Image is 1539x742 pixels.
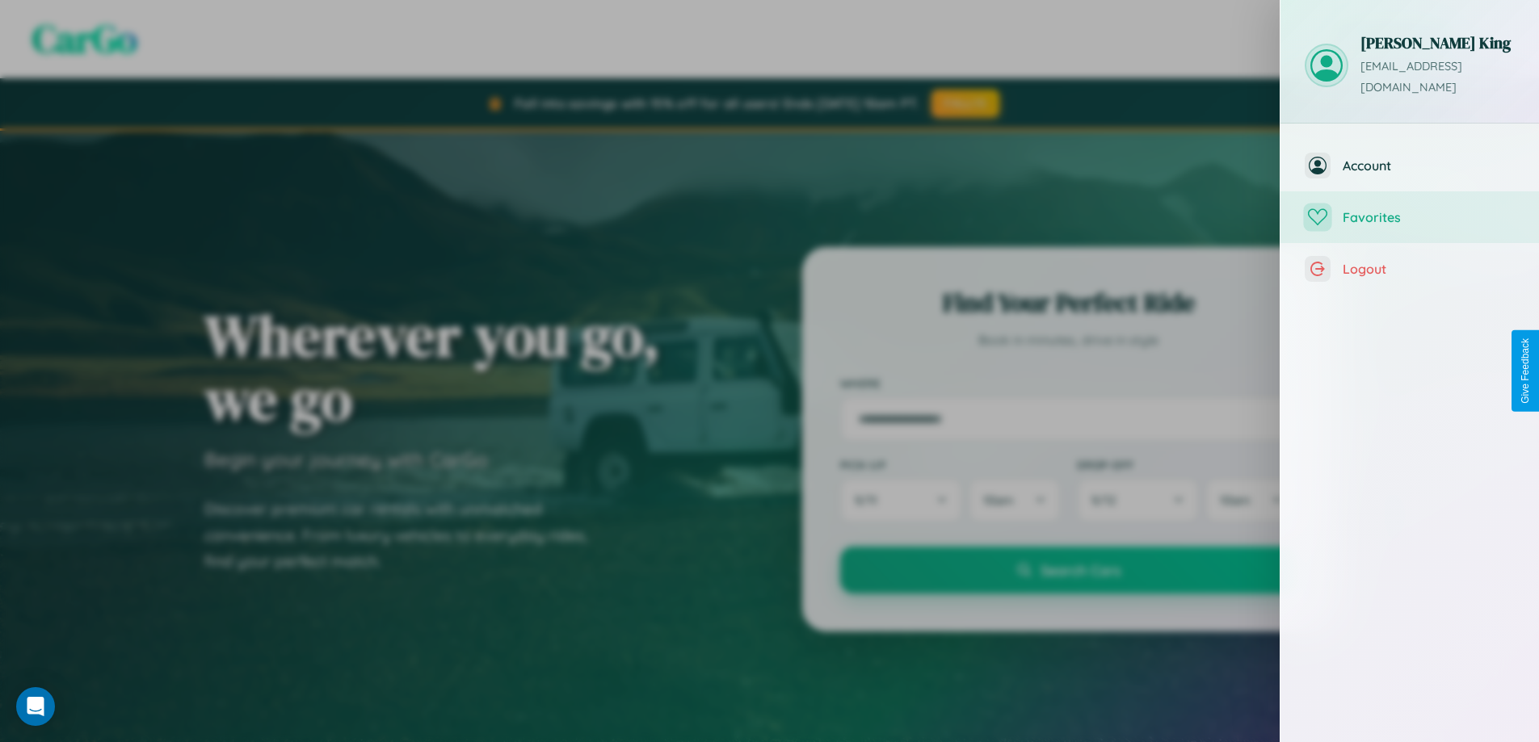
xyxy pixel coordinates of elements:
span: Favorites [1343,209,1515,225]
p: [EMAIL_ADDRESS][DOMAIN_NAME] [1360,57,1515,99]
button: Favorites [1280,191,1539,243]
div: Open Intercom Messenger [16,687,55,726]
h3: [PERSON_NAME] King [1360,32,1515,53]
div: Give Feedback [1520,338,1531,404]
button: Account [1280,140,1539,191]
button: Logout [1280,243,1539,295]
span: Logout [1343,261,1515,277]
span: Account [1343,157,1515,174]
